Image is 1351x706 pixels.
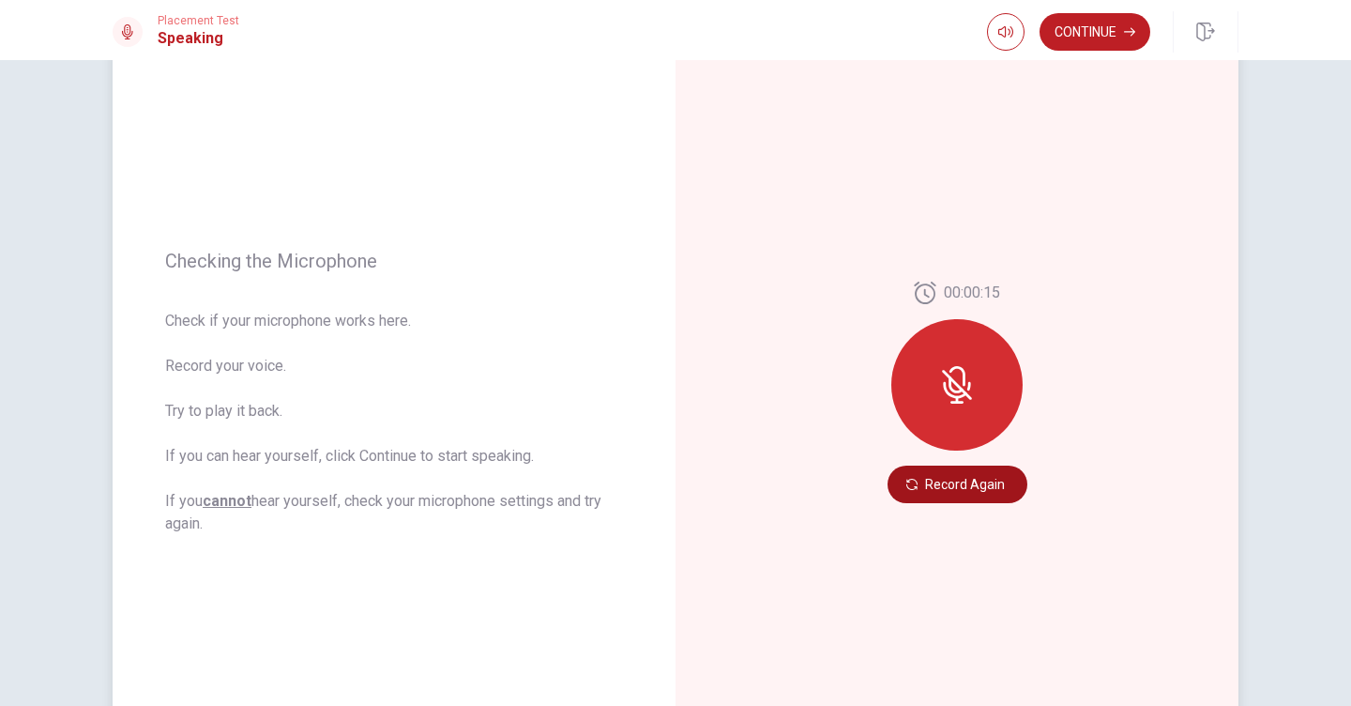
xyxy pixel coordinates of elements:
span: Checking the Microphone [165,250,623,272]
span: Check if your microphone works here. Record your voice. Try to play it back. If you can hear your... [165,310,623,535]
span: Placement Test [158,14,239,27]
button: Continue [1040,13,1150,51]
u: cannot [203,492,251,510]
button: Record Again [888,466,1027,503]
h1: Speaking [158,27,239,50]
span: 00:00:15 [944,282,1000,304]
